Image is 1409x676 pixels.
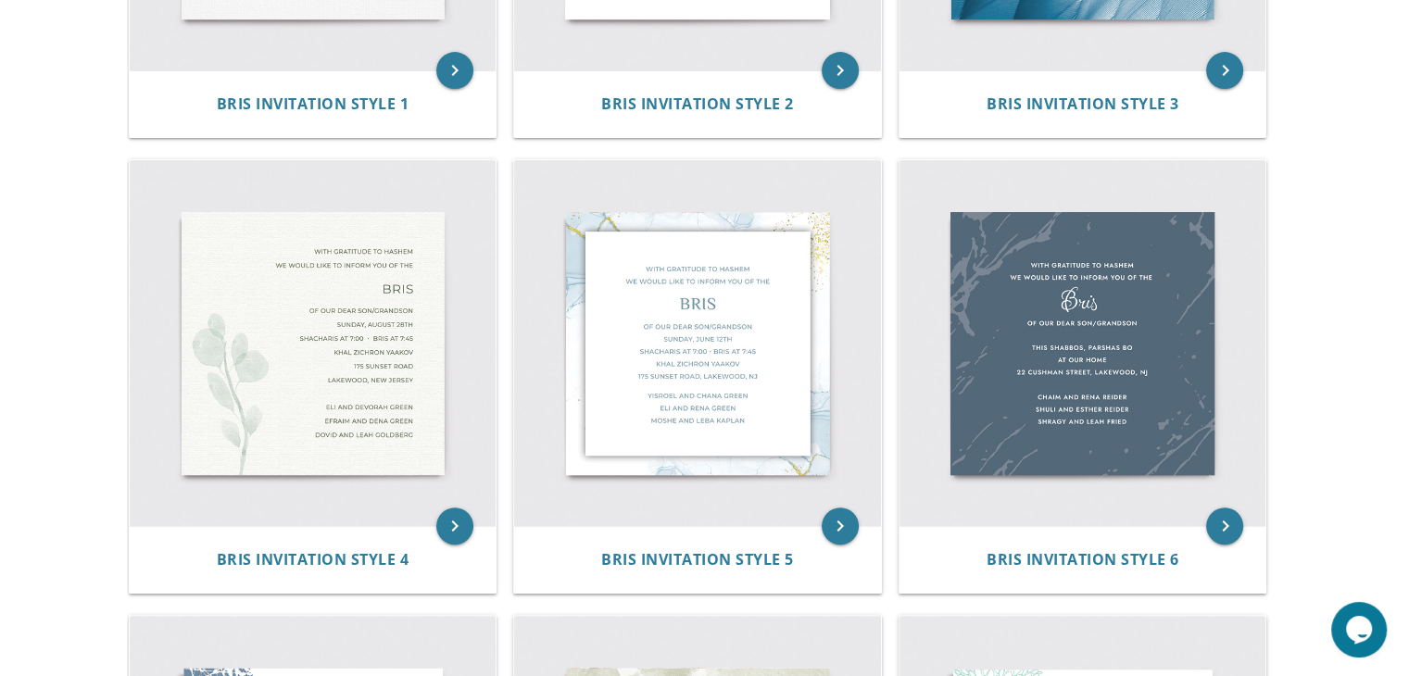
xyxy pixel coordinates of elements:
a: keyboard_arrow_right [1206,52,1243,89]
a: keyboard_arrow_right [436,507,473,545]
a: keyboard_arrow_right [1206,507,1243,545]
span: Bris Invitation Style 3 [987,94,1179,114]
img: Bris Invitation Style 5 [514,160,881,527]
a: keyboard_arrow_right [436,52,473,89]
a: Bris Invitation Style 1 [217,95,409,113]
a: Bris Invitation Style 5 [601,551,794,569]
a: keyboard_arrow_right [822,507,859,545]
span: Bris Invitation Style 1 [217,94,409,114]
iframe: chat widget [1331,602,1390,657]
span: Bris Invitation Style 6 [987,549,1179,570]
a: keyboard_arrow_right [822,52,859,89]
span: Bris Invitation Style 5 [601,549,794,570]
span: Bris Invitation Style 2 [601,94,794,114]
a: Bris Invitation Style 4 [217,551,409,569]
a: Bris Invitation Style 6 [987,551,1179,569]
img: Bris Invitation Style 6 [899,160,1266,527]
span: Bris Invitation Style 4 [217,549,409,570]
a: Bris Invitation Style 3 [987,95,1179,113]
a: Bris Invitation Style 2 [601,95,794,113]
img: Bris Invitation Style 4 [130,160,497,527]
